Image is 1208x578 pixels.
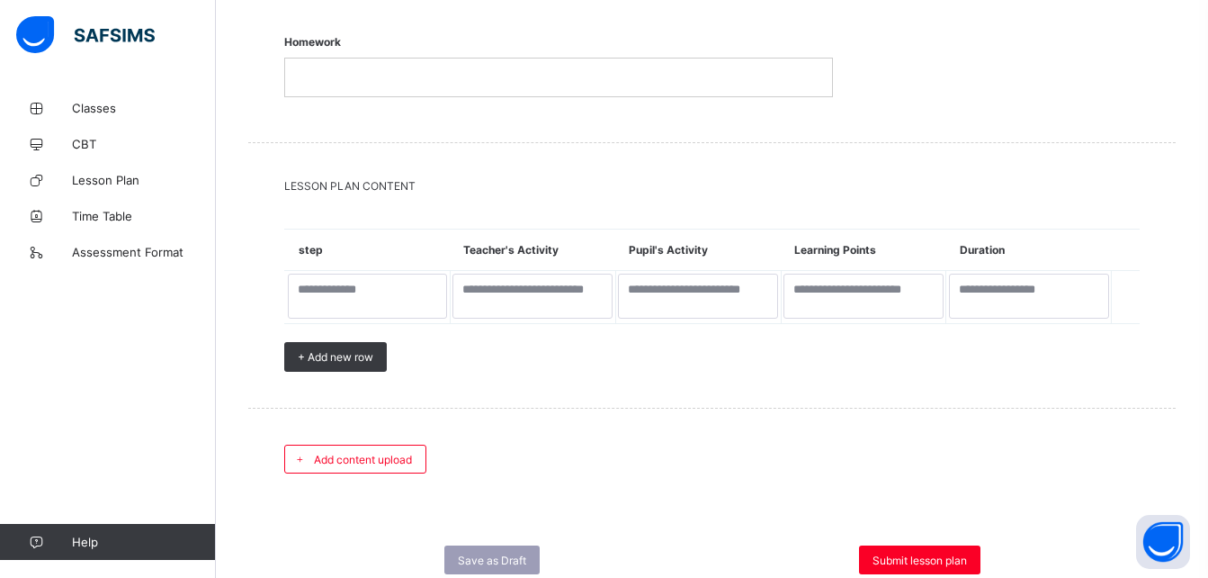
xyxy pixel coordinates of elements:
[16,16,155,54] img: safsims
[285,230,451,271] th: step
[298,350,373,364] span: + Add new row
[72,173,216,187] span: Lesson Plan
[72,245,216,259] span: Assessment Format
[284,179,1140,193] span: LESSON PLAN CONTENT
[946,230,1112,271] th: Duration
[458,554,526,567] span: Save as Draft
[72,209,216,223] span: Time Table
[72,137,216,151] span: CBT
[72,101,216,115] span: Classes
[72,535,215,549] span: Help
[450,230,615,271] th: Teacher's Activity
[1136,515,1190,569] button: Open asap
[781,230,946,271] th: Learning Points
[314,453,412,466] span: Add content upload
[284,26,833,58] span: Homework
[872,554,967,567] span: Submit lesson plan
[615,230,781,271] th: Pupil's Activity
